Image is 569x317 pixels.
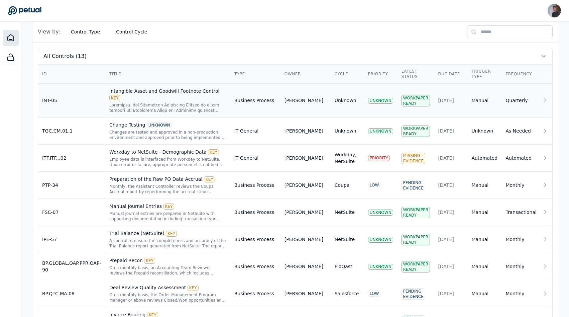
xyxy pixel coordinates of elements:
div: [DATE] [438,97,463,104]
div: LOW [368,182,381,188]
th: Owner [280,65,331,84]
div: A control to ensure the completeness and accuracy of the Trial Balance report generated from NetS... [109,238,226,249]
td: As Needed [501,117,541,145]
div: Pending Evidence [402,288,425,300]
div: On a monthly basis, the Order Management Program Manager or above reviews Closed/Won opportunitie... [109,292,226,303]
th: Frequency [501,65,541,84]
td: Business Process [230,253,280,280]
th: Trigger Type [467,65,501,84]
div: [DATE] [438,290,463,297]
div: KEY [208,149,219,155]
div: UNKNOWN [368,128,393,134]
div: [PERSON_NAME] [284,209,323,216]
td: Manual [467,84,501,117]
div: [DATE] [438,182,463,188]
td: Business Process [230,226,280,253]
div: [PERSON_NAME] [284,236,323,243]
th: Latest Status [397,65,434,84]
div: Change Testing [109,122,226,128]
div: KEY [204,176,215,182]
div: KEY [188,285,199,291]
div: UNKNOWN [368,98,393,104]
button: All Controls (13) [38,48,552,64]
div: NetSuite [335,236,355,243]
div: Unknown [335,97,356,104]
div: Workpaper Ready [402,207,430,218]
td: Monthly [501,226,541,253]
div: Coupa [335,182,350,188]
td: IT General [230,117,280,145]
td: Manual [467,253,501,280]
div: Trial Balance (NetSuite) [109,230,226,237]
th: Type [230,65,280,84]
td: Quarterly [501,84,541,117]
th: ID [38,65,105,84]
th: Cycle [331,65,364,84]
td: Manual [467,280,501,307]
td: Manual [467,172,501,199]
td: TGC.CM.01.1 [38,117,105,145]
div: Salesforce [335,290,359,297]
div: [PERSON_NAME] [284,155,323,161]
button: Control Type [66,26,105,38]
td: Business Process [230,172,280,199]
th: Due Date [434,65,467,84]
div: [DATE] [438,263,463,270]
div: PRIORITY [368,155,390,161]
td: Monthly [501,253,541,280]
div: Changes are tested and approved in a non-production environment and approved prior to being imple... [109,130,226,140]
a: Dashboard [3,30,19,46]
div: [PERSON_NAME] [284,97,323,104]
div: Pending Evidence [402,180,425,191]
div: Unknown [335,128,356,134]
div: Employee data is interfaced from Workday to NetSuite. Upon error or failure, appropriate personne... [109,157,226,167]
div: Workday to NetSuite - Demographic Data [109,149,226,155]
div: Workpaper Ready [402,234,430,245]
div: Workpaper Ready [402,126,430,137]
div: On a monthly basis, an Accounting Team Reviewer reviews the Prepaid reconciliation, which include... [109,265,226,276]
td: Monthly [501,280,541,307]
div: UNKNOWN [368,237,393,243]
div: Deal Review Quality Assessment [109,284,226,291]
div: Intangible Asset and Goodwill Footnote Control [109,88,226,101]
div: Quarterly, the Functional Accounting Manager or above reviews the Intangible Asset and Goodwill f... [109,102,226,113]
td: ITF.ITF...02 [38,145,105,172]
td: Business Process [230,280,280,307]
div: KEY [166,231,177,237]
div: Workpaper Ready [402,261,430,272]
td: IT General [230,145,280,172]
div: [PERSON_NAME] [284,182,323,188]
div: [DATE] [438,155,463,161]
div: Monthly, the Assistant Controller reviews the Coupa Accrual report by reperforming the accrual st... [109,184,226,194]
div: KEY [109,95,120,101]
td: Business Process [230,84,280,117]
img: Andrew Li [548,4,561,17]
div: Manual Journal Entries [109,203,226,210]
div: KEY [163,204,175,210]
td: PTP-34 [38,172,105,199]
td: BP.GLOBAL.OAP.PPR.OAP-90 [38,253,105,280]
div: Preparation of the Raw PO Data Accrual [109,176,226,182]
td: BP.QTC.MA.08 [38,280,105,307]
td: Unknown [467,117,501,145]
td: INT-05 [38,84,105,117]
div: NetSuite [335,209,355,216]
div: Workpaper Ready [402,95,430,106]
div: UNKNOWN [368,210,393,216]
div: [PERSON_NAME] [284,128,323,134]
td: Business Process [230,199,280,226]
td: Manual [467,226,501,253]
div: Prepaid Recon [109,257,226,264]
div: Missing Evidence [402,153,425,164]
td: Automated [467,145,501,172]
th: Title [105,65,230,84]
div: UNKNOWN [368,264,393,270]
span: View by: [38,28,60,36]
td: Monthly [501,172,541,199]
div: [DATE] [438,128,463,134]
button: Control Cycle [111,26,152,38]
span: All Controls (13) [43,52,87,60]
td: IPE-57 [38,226,105,253]
div: [PERSON_NAME] [284,290,323,297]
div: [DATE] [438,209,463,216]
